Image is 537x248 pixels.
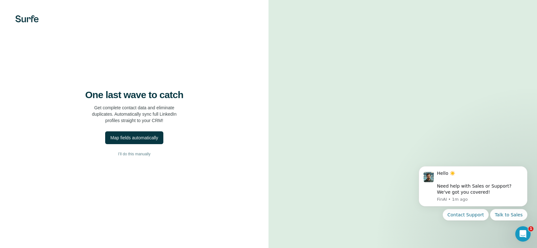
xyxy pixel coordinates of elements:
iframe: Intercom live chat [515,226,531,242]
span: I’ll do this manually [118,151,150,157]
iframe: Intercom notifications message [409,158,537,245]
p: Get complete contact data and eliminate duplicates. Automatically sync full LinkedIn profiles str... [92,105,177,124]
h4: One last wave to catch [85,89,183,101]
img: Surfe's logo [15,15,39,22]
button: I’ll do this manually [13,149,256,159]
span: 1 [528,226,533,231]
div: Map fields automatically [110,135,158,141]
button: Map fields automatically [105,131,163,144]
